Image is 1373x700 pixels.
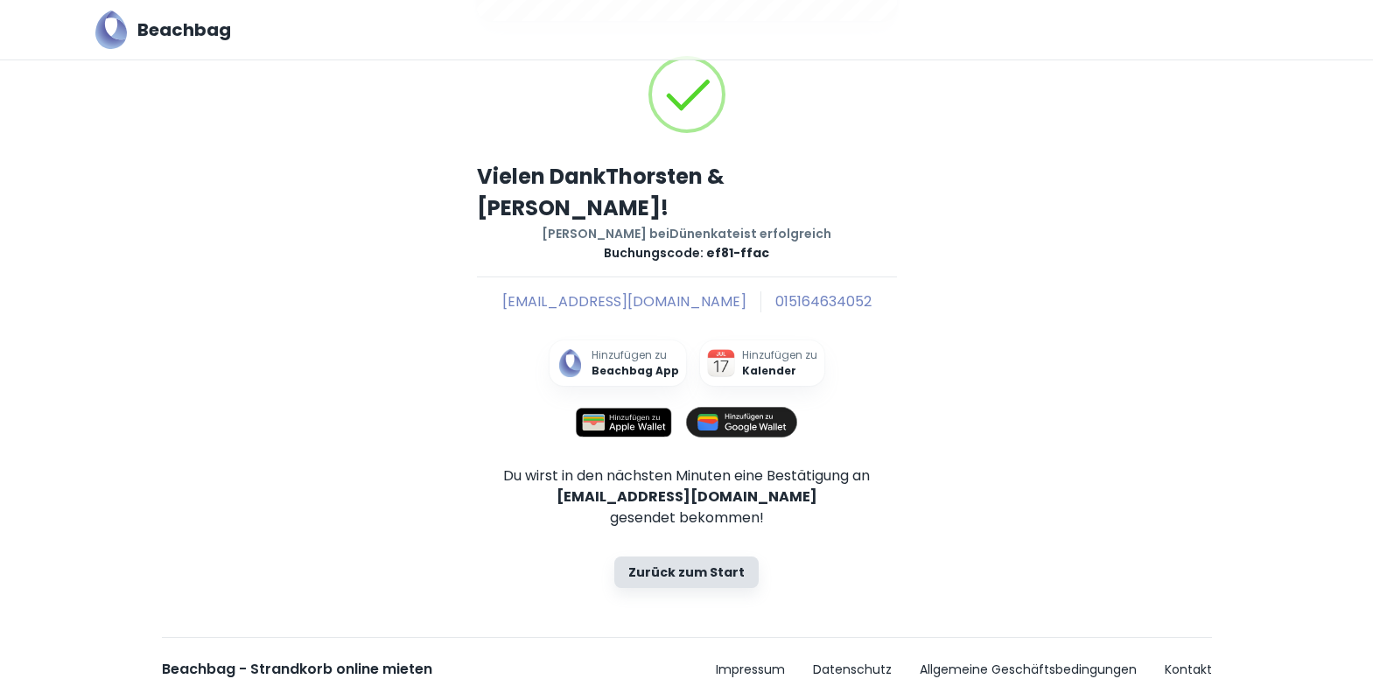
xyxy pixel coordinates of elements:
[557,349,585,377] img: Beachbag
[592,363,679,379] span: Beachbag App
[686,407,797,437] img: Google Wallet
[592,347,679,363] span: Hinzufügen zu
[1165,661,1212,679] a: Kontakt
[706,244,769,262] b: ef81 - ffac
[576,408,672,438] img: Apple Wallet
[604,243,769,262] h6: Buchungscode:
[700,340,824,386] a: CalendarHinzufügen zuKalender
[95,10,127,49] img: Beachbag
[742,363,817,379] span: Kalender
[614,556,759,588] a: Zurück zum Start
[550,340,686,386] a: BeachbagHinzufügen zuBeachbag App
[162,659,432,680] h6: Beachbag - Strandkorb online mieten
[502,291,746,312] a: [EMAIL_ADDRESS][DOMAIN_NAME]
[503,465,870,528] p: Du wirst in den nächsten Minuten eine Bestätigung an gesendet bekommen!
[742,347,817,363] span: Hinzufügen zu
[716,661,785,679] a: Impressum
[557,486,817,507] b: [EMAIL_ADDRESS][DOMAIN_NAME]
[707,349,735,377] img: Calendar
[920,661,1137,679] a: Allgemeine Geschäftsbedingungen
[775,291,872,312] a: 015164634052
[813,661,892,679] a: Datenschutz
[137,17,231,43] h5: Beachbag
[542,224,831,243] h6: [PERSON_NAME] bei Dünenkate ist erfolgreich
[477,161,897,224] h4: Vielen Dank Thorsten & [PERSON_NAME] !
